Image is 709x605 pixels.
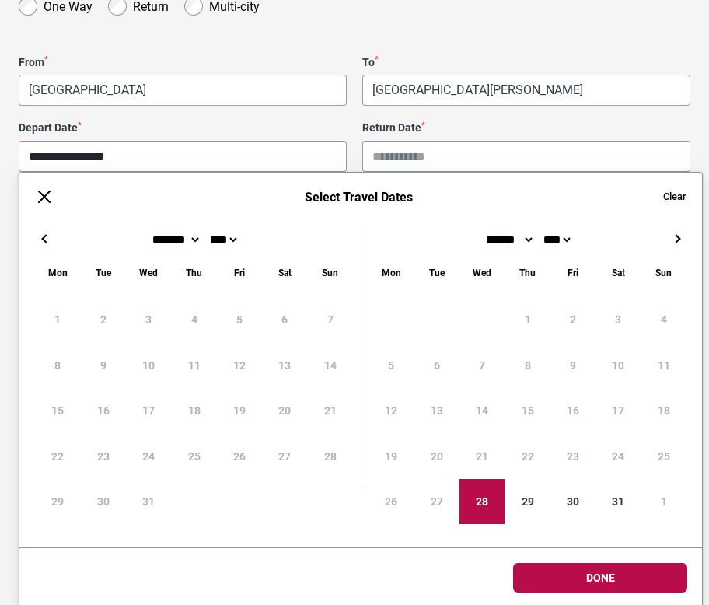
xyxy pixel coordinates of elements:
[641,479,686,524] div: 1
[19,75,346,105] span: Melbourne, Australia
[362,121,690,135] label: Return Date
[69,190,648,205] h6: Select Travel Dates
[171,264,216,282] div: Thursday
[595,479,641,524] div: 31
[217,264,262,282] div: Friday
[459,479,505,524] div: 28
[505,264,550,282] div: Thursday
[362,75,690,106] span: Berlin, Germany
[550,264,595,282] div: Friday
[19,56,347,69] label: From
[414,264,459,282] div: Tuesday
[663,190,686,204] button: Clear
[550,479,595,524] div: 30
[595,264,641,282] div: Saturday
[641,264,686,282] div: Sunday
[80,264,125,282] div: Tuesday
[505,479,550,524] div: 29
[459,264,505,282] div: Wednesday
[363,75,690,105] span: Berlin, Germany
[19,75,347,106] span: Melbourne, Australia
[362,56,690,69] label: To
[668,229,686,248] button: →
[35,264,80,282] div: Monday
[35,229,54,248] button: ←
[513,563,687,593] button: Done
[262,264,307,282] div: Saturday
[126,264,171,282] div: Wednesday
[19,121,347,135] label: Depart Date
[308,264,353,282] div: Sunday
[368,264,414,282] div: Monday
